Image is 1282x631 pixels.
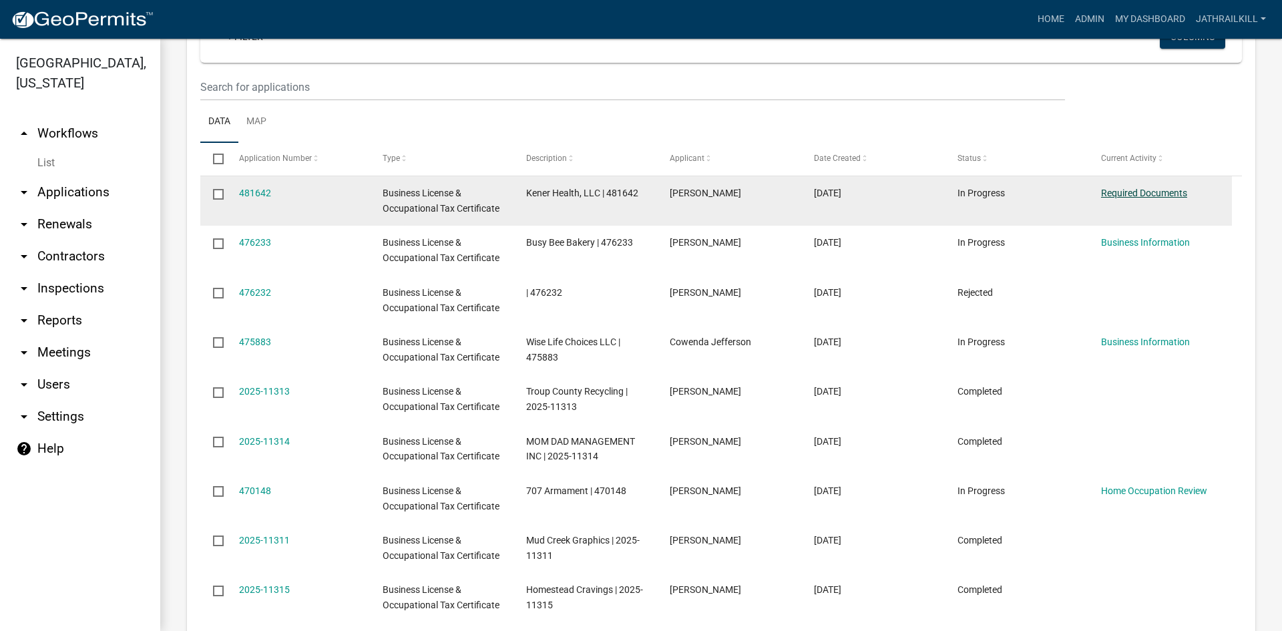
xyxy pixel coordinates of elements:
i: arrow_drop_down [16,280,32,296]
span: Mud Creek Graphics | 2025-11311 [526,535,640,561]
a: Business Information [1101,237,1190,248]
a: 2025-11311 [239,535,290,546]
i: arrow_drop_down [16,184,32,200]
span: 09/10/2025 [814,237,841,248]
span: In Progress [957,337,1005,347]
span: In Progress [957,188,1005,198]
a: Admin [1070,7,1110,32]
span: 707 Armament | 470148 [526,485,626,496]
a: 2025-11314 [239,436,290,447]
input: Search for applications [200,73,1065,101]
a: 476233 [239,237,271,248]
span: 08/27/2025 [814,485,841,496]
a: Jathrailkill [1191,7,1271,32]
span: Business License & Occupational Tax Certificate [383,188,499,214]
span: Business License & Occupational Tax Certificate [383,337,499,363]
span: Applicant [670,154,704,163]
span: Business License & Occupational Tax Certificate [383,485,499,511]
span: Crystal Sticher [670,584,741,595]
datatable-header-cell: Select [200,143,226,175]
span: 09/21/2025 [814,188,841,198]
datatable-header-cell: Current Activity [1088,143,1232,175]
span: 08/28/2025 [814,386,841,397]
a: Required Documents [1101,188,1187,198]
datatable-header-cell: Status [945,143,1088,175]
span: Business License & Occupational Tax Certificate [383,436,499,462]
a: + Filter [216,25,274,49]
span: 08/26/2025 [814,535,841,546]
span: | 476232 [526,287,562,298]
span: Wise Life Choices LLC | 475883 [526,337,620,363]
span: Current Activity [1101,154,1156,163]
i: arrow_drop_down [16,345,32,361]
span: Sagarkumar B Patel [670,436,741,447]
datatable-header-cell: Date Created [801,143,944,175]
a: My Dashboard [1110,7,1191,32]
a: Map [238,101,274,144]
a: 2025-11313 [239,386,290,397]
i: arrow_drop_down [16,377,32,393]
span: Status [957,154,981,163]
i: arrow_drop_down [16,216,32,232]
span: In Progress [957,485,1005,496]
span: Busy Bee Bakery | 476233 [526,237,633,248]
span: Chris Zolomy [670,485,741,496]
span: Completed [957,584,1002,595]
span: Description [526,154,567,163]
span: Homestead Cravings | 2025-11315 [526,584,643,610]
span: Troup County Recycling | 2025-11313 [526,386,628,412]
span: Rejected [957,287,993,298]
span: Cowenda Jefferson [670,337,751,347]
span: Completed [957,436,1002,447]
span: Business License & Occupational Tax Certificate [383,287,499,313]
span: Business License & Occupational Tax Certificate [383,535,499,561]
span: Business License & Occupational Tax Certificate [383,386,499,412]
span: Application Number [239,154,312,163]
span: Greg Hicks [670,535,741,546]
i: arrow_drop_down [16,248,32,264]
a: 475883 [239,337,271,347]
a: 481642 [239,188,271,198]
datatable-header-cell: Application Number [226,143,369,175]
a: Home [1032,7,1070,32]
datatable-header-cell: Description [513,143,657,175]
datatable-header-cell: Applicant [657,143,801,175]
i: arrow_drop_down [16,312,32,329]
button: Columns [1160,25,1225,49]
a: 476232 [239,287,271,298]
span: MOM DAD MANAGEMENT INC | 2025-11314 [526,436,635,462]
a: 470148 [239,485,271,496]
a: Home Occupation Review [1101,485,1207,496]
span: Business License & Occupational Tax Certificate [383,584,499,610]
span: 09/09/2025 [814,337,841,347]
i: help [16,441,32,457]
a: 2025-11315 [239,584,290,595]
span: 08/22/2025 [814,584,841,595]
i: arrow_drop_up [16,126,32,142]
span: Lisa Durden [670,386,741,397]
span: Date Created [814,154,861,163]
span: 08/28/2025 [814,436,841,447]
span: In Progress [957,237,1005,248]
span: Type [383,154,400,163]
span: Completed [957,535,1002,546]
span: 09/10/2025 [814,287,841,298]
span: Business License & Occupational Tax Certificate [383,237,499,263]
a: Data [200,101,238,144]
span: Patricia D McClellan [670,237,741,248]
span: Erica Dickenson [670,188,741,198]
span: Completed [957,386,1002,397]
a: Business Information [1101,337,1190,347]
span: Kener Health, LLC | 481642 [526,188,638,198]
span: Patricia D McClellan [670,287,741,298]
i: arrow_drop_down [16,409,32,425]
datatable-header-cell: Type [370,143,513,175]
